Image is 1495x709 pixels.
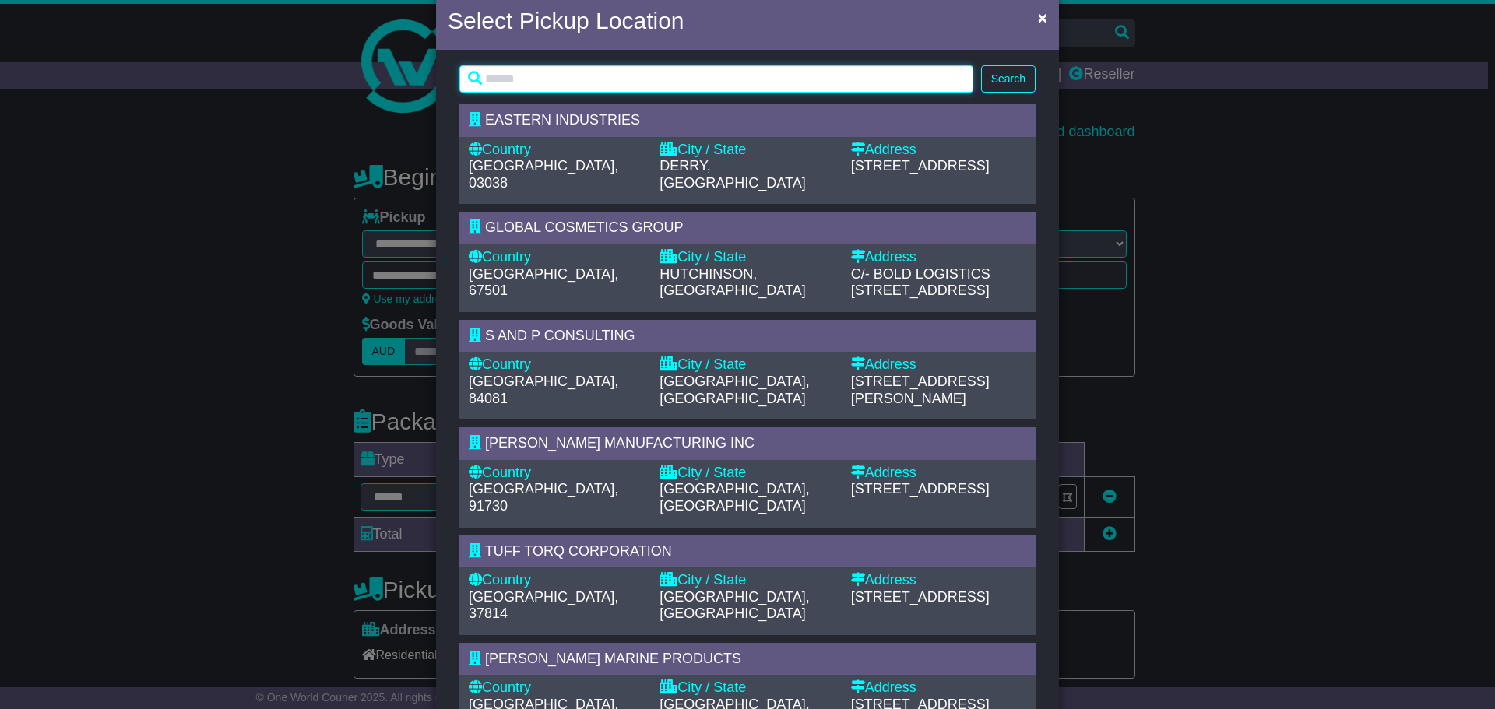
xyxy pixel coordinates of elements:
[469,589,618,622] span: [GEOGRAPHIC_DATA], 37814
[660,142,835,159] div: City / State
[660,374,809,406] span: [GEOGRAPHIC_DATA], [GEOGRAPHIC_DATA]
[469,356,644,374] div: Country
[851,266,990,299] span: C/- BOLD LOGISTICS [STREET_ADDRESS]
[851,158,990,174] span: [STREET_ADDRESS]
[660,266,805,299] span: HUTCHINSON, [GEOGRAPHIC_DATA]
[448,3,684,38] h4: Select Pickup Location
[851,374,990,406] span: [STREET_ADDRESS][PERSON_NAME]
[660,589,809,622] span: [GEOGRAPHIC_DATA], [GEOGRAPHIC_DATA]
[851,249,1026,266] div: Address
[660,572,835,589] div: City / State
[660,158,805,191] span: DERRY, [GEOGRAPHIC_DATA]
[469,142,644,159] div: Country
[485,219,683,235] span: GLOBAL COSMETICS GROUP
[660,481,809,514] span: [GEOGRAPHIC_DATA], [GEOGRAPHIC_DATA]
[981,65,1036,93] button: Search
[851,142,1026,159] div: Address
[660,249,835,266] div: City / State
[485,112,640,128] span: EASTERN INDUSTRIES
[469,465,644,482] div: Country
[469,679,644,697] div: Country
[469,249,644,266] div: Country
[851,356,1026,374] div: Address
[1038,9,1047,26] span: ×
[469,158,618,191] span: [GEOGRAPHIC_DATA], 03038
[851,465,1026,482] div: Address
[1030,2,1055,33] button: Close
[660,679,835,697] div: City / State
[660,465,835,482] div: City / State
[485,651,741,666] span: [PERSON_NAME] MARINE PRODUCTS
[485,328,635,343] span: S AND P CONSULTING
[469,572,644,589] div: Country
[469,266,618,299] span: [GEOGRAPHIC_DATA], 67501
[851,481,990,497] span: [STREET_ADDRESS]
[485,543,672,559] span: TUFF TORQ CORPORATION
[469,374,618,406] span: [GEOGRAPHIC_DATA], 84081
[851,572,1026,589] div: Address
[851,679,1026,697] div: Address
[469,481,618,514] span: [GEOGRAPHIC_DATA], 91730
[660,356,835,374] div: City / State
[851,589,990,605] span: [STREET_ADDRESS]
[485,435,755,451] span: [PERSON_NAME] MANUFACTURING INC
